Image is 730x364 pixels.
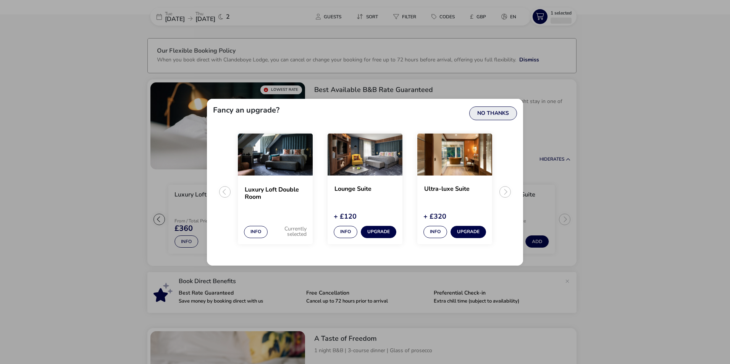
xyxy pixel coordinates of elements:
[245,186,306,201] h2: Luxury Loft Double Room
[244,226,268,238] button: Info
[469,106,517,120] button: No Thanks
[424,185,485,200] h2: Ultra-luxe Suite
[451,226,486,238] button: Upgrade
[231,134,320,244] swiper-slide: 1 / 3
[334,213,396,220] div: + £120
[213,106,279,114] h2: Fancy an upgrade?
[334,226,357,238] button: Info
[410,134,499,244] swiper-slide: 3 / 3
[423,213,486,220] div: + £320
[207,99,523,266] div: upgrades-settings
[320,134,410,244] swiper-slide: 2 / 3
[361,226,396,238] button: Upgrade
[207,99,523,266] div: extra-settings
[275,225,307,238] div: Currently selected
[423,226,447,238] button: Info
[334,185,396,200] h2: Lounge Suite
